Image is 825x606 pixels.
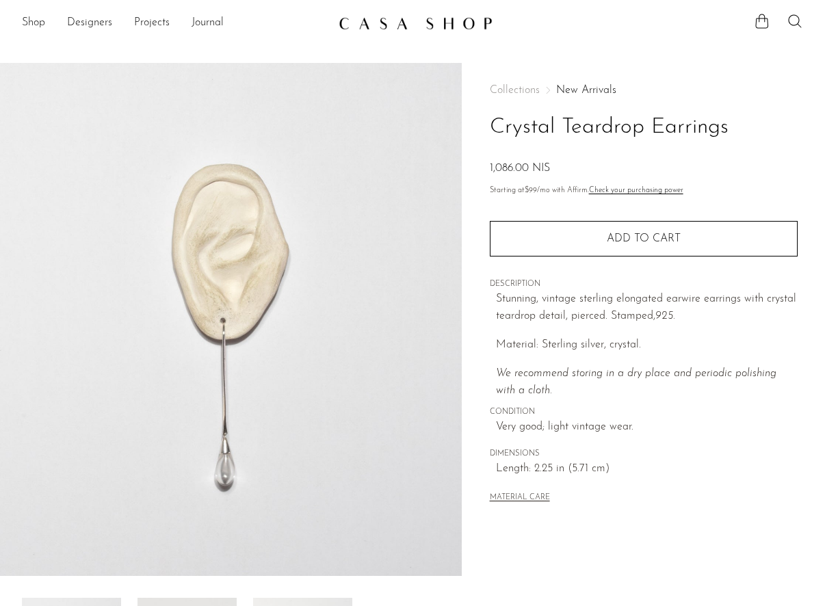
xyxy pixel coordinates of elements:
[490,110,798,145] h1: Crystal Teardrop Earrings
[607,233,681,244] span: Add to cart
[490,85,798,96] nav: Breadcrumbs
[490,185,798,197] p: Starting at /mo with Affirm.
[490,278,798,291] span: DESCRIPTION
[22,14,45,32] a: Shop
[490,448,798,460] span: DIMENSIONS
[134,14,170,32] a: Projects
[496,419,798,436] span: Very good; light vintage wear.
[192,14,224,32] a: Journal
[490,221,798,256] button: Add to cart
[655,311,675,321] em: 925.
[22,12,328,35] ul: NEW HEADER MENU
[496,291,798,326] p: Stunning, vintage sterling elongated earwire earrings with crystal teardrop detail, pierced. Stam...
[490,163,550,174] span: 1,086.00 NIS
[22,12,328,35] nav: Desktop navigation
[67,14,112,32] a: Designers
[490,493,550,503] button: MATERIAL CARE
[490,85,540,96] span: Collections
[496,460,798,478] span: Length: 2.25 in (5.71 cm)
[589,187,683,194] a: Check your purchasing power - Learn more about Affirm Financing (opens in modal)
[525,187,537,194] span: $99
[496,337,798,354] p: Material: Sterling silver, crystal.
[490,406,798,419] span: CONDITION
[496,368,776,397] i: We recommend storing in a dry place and periodic polishing with a cloth.
[556,85,616,96] a: New Arrivals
